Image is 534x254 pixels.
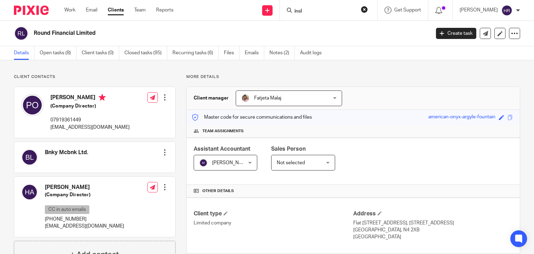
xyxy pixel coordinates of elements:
p: [GEOGRAPHIC_DATA] [353,233,513,240]
a: Reports [156,7,173,14]
img: svg%3E [21,94,43,116]
span: Fatjeta Malaj [254,96,281,101]
a: Open tasks (8) [40,46,76,60]
h4: [PERSON_NAME] [45,184,124,191]
a: Recurring tasks (6) [172,46,219,60]
img: svg%3E [199,159,208,167]
p: [GEOGRAPHIC_DATA], N4 2XB [353,227,513,233]
a: Work [64,7,75,14]
a: Closed tasks (95) [124,46,167,60]
a: Client tasks (0) [82,46,119,60]
h4: Bnky Mcbnk Ltd. [45,149,88,156]
img: svg%3E [21,149,38,166]
h3: Client manager [194,95,229,102]
h4: Address [353,210,513,217]
span: Team assignments [202,128,244,134]
p: [EMAIL_ADDRESS][DOMAIN_NAME] [45,223,124,230]
a: Files [224,46,240,60]
span: Other details [202,188,234,194]
p: CC in auto emails [45,205,89,214]
p: Client contacts [14,74,176,80]
i: Primary [99,94,106,101]
h2: Round Financial Limited [34,30,347,37]
p: 07919361449 [50,117,130,124]
img: svg%3E [14,26,29,41]
p: Limited company [194,220,353,227]
h4: Client type [194,210,353,217]
a: Emails [245,46,264,60]
a: Clients [108,7,124,14]
img: MicrosoftTeams-image%20(5).png [241,94,250,102]
a: Details [14,46,34,60]
a: Create task [436,28,476,39]
div: american-onyx-argyle-fountain [428,113,495,121]
p: Flat [STREET_ADDRESS], [STREET_ADDRESS] [353,220,513,227]
a: Email [86,7,97,14]
p: More details [186,74,520,80]
p: [PERSON_NAME] [460,7,498,14]
span: Sales Person [271,146,306,152]
img: Pixie [14,6,49,15]
h4: [PERSON_NAME] [50,94,130,103]
span: Not selected [277,160,305,165]
a: Audit logs [300,46,327,60]
a: Notes (2) [269,46,295,60]
h5: (Company Director) [50,103,130,110]
span: Get Support [394,8,421,13]
h5: (Company Director) [45,191,124,198]
a: Team [134,7,146,14]
p: Master code for secure communications and files [192,114,312,121]
span: Assistant Accountant [194,146,250,152]
span: [PERSON_NAME] [212,160,250,165]
p: [PHONE_NUMBER] [45,216,124,223]
p: [EMAIL_ADDRESS][DOMAIN_NAME] [50,124,130,131]
input: Search [294,8,356,15]
img: svg%3E [501,5,512,16]
img: svg%3E [21,184,38,200]
button: Clear [361,6,368,13]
